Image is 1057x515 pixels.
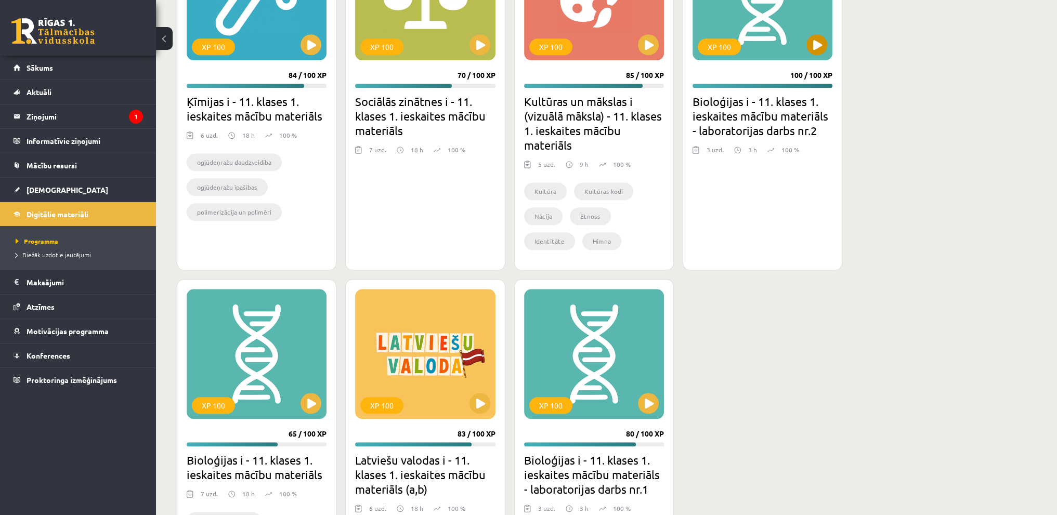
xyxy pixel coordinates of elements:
h2: Bioloģijas i - 11. klases 1. ieskaites mācību materiāls [187,453,327,482]
div: XP 100 [192,38,235,55]
h2: Latviešu valodas i - 11. klases 1. ieskaites mācību materiāls (a,b) [355,453,495,496]
p: 100 % [448,145,465,154]
div: XP 100 [360,397,403,414]
span: Konferences [27,351,70,360]
p: 100 % [781,145,799,154]
h2: Bioloģijas i - 11. klases 1. ieskaites mācību materiāls - laboratorijas darbs nr.1 [524,453,664,496]
a: Aktuāli [14,80,143,104]
p: 100 % [279,489,297,498]
li: Nācija [524,207,563,225]
a: Proktoringa izmēģinājums [14,368,143,392]
p: 100 % [613,504,631,513]
h2: Sociālās zinātnes i - 11. klases 1. ieskaites mācību materiāls [355,94,495,138]
span: [DEMOGRAPHIC_DATA] [27,185,108,194]
li: Kultūras kodi [574,182,633,200]
span: Atzīmes [27,302,55,311]
span: Digitālie materiāli [27,209,88,219]
a: Konferences [14,344,143,367]
div: XP 100 [360,38,403,55]
p: 3 h [748,145,757,154]
p: 18 h [411,504,423,513]
div: 6 uzd. [201,130,218,146]
p: 3 h [580,504,589,513]
a: [DEMOGRAPHIC_DATA] [14,178,143,202]
li: ogļūdeņražu īpašības [187,178,268,196]
li: Kultūra [524,182,567,200]
legend: Maksājumi [27,270,143,294]
li: Etnoss [570,207,611,225]
li: Identitāte [524,232,575,250]
div: XP 100 [192,397,235,414]
p: 9 h [580,160,589,169]
span: Sākums [27,63,53,72]
h2: Ķīmijas i - 11. klases 1. ieskaites mācību materiāls [187,94,327,123]
p: 18 h [411,145,423,154]
div: XP 100 [698,38,741,55]
span: Motivācijas programma [27,326,109,336]
div: 7 uzd. [201,489,218,505]
legend: Ziņojumi [27,104,143,128]
a: Biežāk uzdotie jautājumi [16,250,146,259]
p: 100 % [279,130,297,140]
div: 5 uzd. [538,160,555,175]
a: Ziņojumi1 [14,104,143,128]
p: 100 % [448,504,465,513]
h2: Kultūras un mākslas i (vizuālā māksla) - 11. klases 1. ieskaites mācību materiāls [524,94,664,152]
p: 18 h [242,489,255,498]
a: Atzīmes [14,295,143,319]
span: Mācību resursi [27,161,77,170]
li: ogļūdeņražu daudzveidība [187,153,282,171]
span: Aktuāli [27,87,51,97]
p: 18 h [242,130,255,140]
li: Himna [582,232,621,250]
i: 1 [129,110,143,124]
span: Proktoringa izmēģinājums [27,375,117,385]
legend: Informatīvie ziņojumi [27,129,143,153]
div: XP 100 [529,397,572,414]
li: polimerizācija un polimēri [187,203,282,221]
a: Sākums [14,56,143,80]
a: Motivācijas programma [14,319,143,343]
a: Rīgas 1. Tālmācības vidusskola [11,18,95,44]
div: 7 uzd. [369,145,386,161]
a: Mācību resursi [14,153,143,177]
span: Biežāk uzdotie jautājumi [16,250,91,259]
a: Maksājumi [14,270,143,294]
span: Programma [16,237,58,245]
h2: Bioloģijas i - 11. klases 1. ieskaites mācību materiāls - laboratorijas darbs nr.2 [693,94,832,138]
a: Programma [16,236,146,246]
a: Informatīvie ziņojumi [14,129,143,153]
div: 3 uzd. [707,145,724,161]
div: XP 100 [529,38,572,55]
a: Digitālie materiāli [14,202,143,226]
p: 100 % [613,160,631,169]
